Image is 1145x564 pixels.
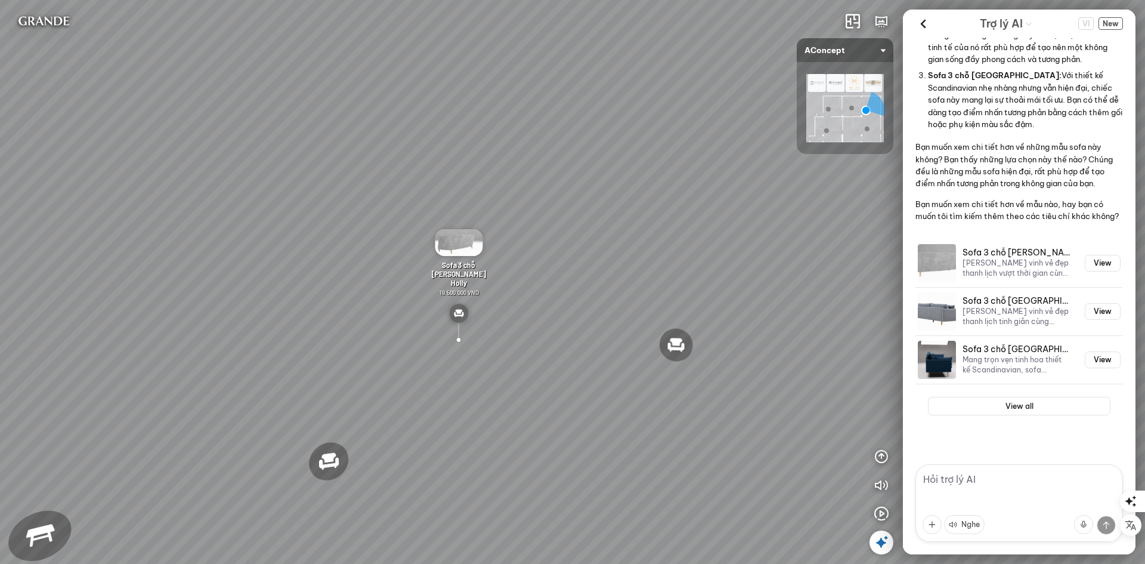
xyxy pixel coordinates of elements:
[806,74,884,142] img: AConcept_CTMHTJT2R6E4.png
[980,16,1023,32] span: Trợ lý AI
[918,292,956,331] img: Sofa 3 chỗ Adelaide
[432,261,486,287] span: Sofa 3 chỗ [PERSON_NAME] Holly
[435,229,482,256] img: Sofa_3_ch__Jonn_D47U3V2WJP4G.gif
[1078,17,1094,30] button: Change language
[928,70,1062,80] span: Sofa 3 chỗ [GEOGRAPHIC_DATA]:
[963,306,1070,327] p: [PERSON_NAME] vinh vẻ đẹp thanh lịch tinh giản cùng [PERSON_NAME]. Với đường nét gọn gàng, chất v...
[928,397,1110,416] button: View all
[928,67,1123,132] li: Với thiết kế Scandinavian nhẹ nhàng nhưng vẫn hiện đại, chiếc sofa này mang lại sự thoải mái tối ...
[918,244,956,282] img: Sofa 3 chỗ Jonna vải Holly
[1085,352,1121,368] button: View
[1085,255,1121,272] button: View
[10,10,78,33] img: logo
[980,14,1032,33] div: AI Guide options
[963,296,1070,306] h3: Sofa 3 chỗ [GEOGRAPHIC_DATA]
[915,141,1123,190] p: Bạn muốn xem chi tiết hơn về những mẫu sofa này không? Bạn thấy những lựa chọn này thế nào? Chúng...
[963,258,1070,279] p: [PERSON_NAME] vinh vẻ đẹp thanh lịch vượt thời gian cùng [PERSON_NAME]. Thiết kế chần nút cổ điển...
[1098,17,1123,30] button: New Chat
[1078,17,1094,30] span: VI
[963,248,1070,258] h3: Sofa 3 chỗ [PERSON_NAME] Holly
[1098,17,1123,30] span: New
[963,344,1070,355] h3: Sofa 3 chỗ [GEOGRAPHIC_DATA]
[804,38,886,62] span: AConcept
[944,515,985,534] button: Nghe
[963,355,1070,375] p: Mang trọn vẹn tinh hoa thiết kế Scandinavian, sofa Sunderland là sự giao thoa hoàn hảo giữa vẻ đẹ...
[449,304,468,323] img: type_sofa_CL2K24RXHCN6.svg
[915,198,1123,223] p: Bạn muốn xem chi tiết hơn về mẫu nào, hay bạn có muốn tôi tìm kiếm thêm theo các tiêu chí khác kh...
[1085,303,1121,320] button: View
[439,289,479,296] span: 19.500.000 VND
[918,341,956,379] img: Sofa 3 chỗ Sunderland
